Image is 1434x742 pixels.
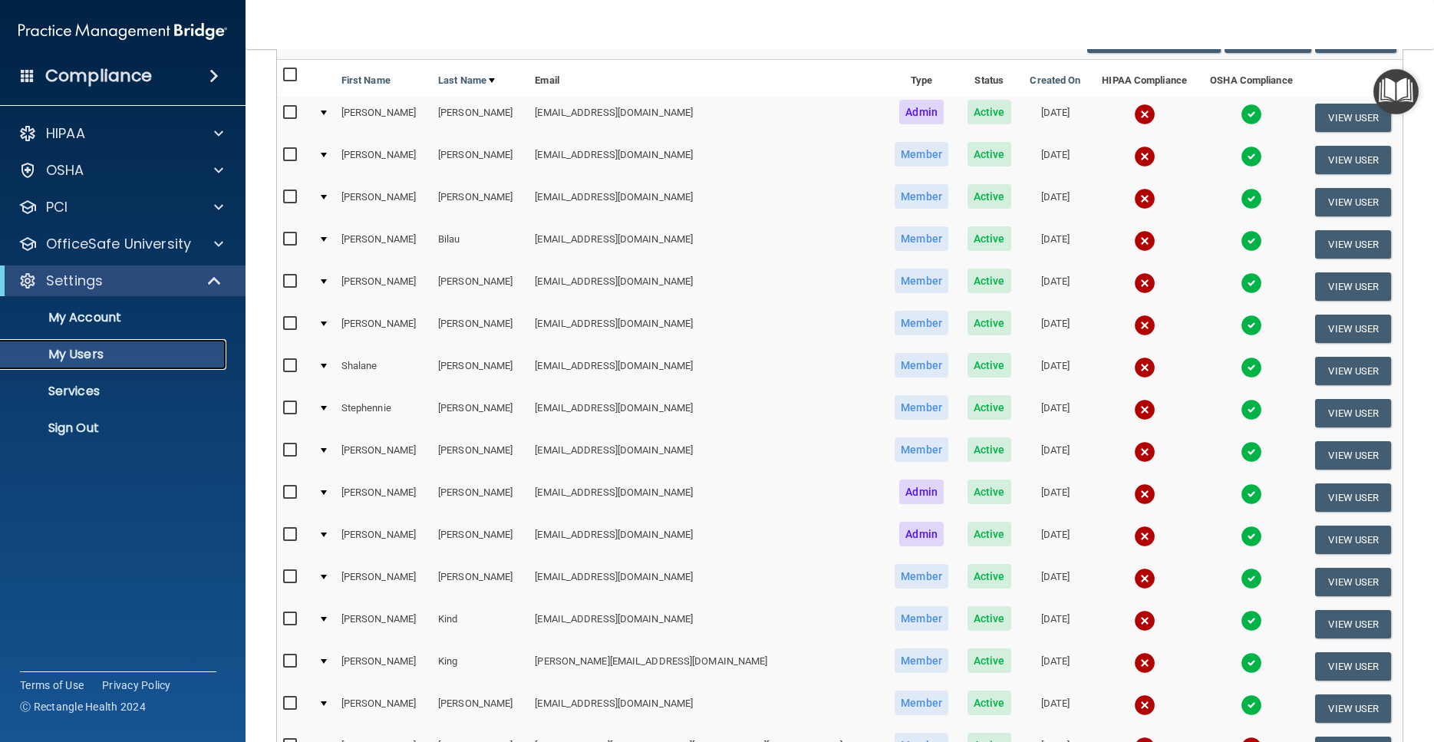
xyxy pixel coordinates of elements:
img: tick.e7d51cea.svg [1241,610,1262,632]
span: Member [895,311,948,335]
button: View User [1315,568,1391,596]
td: [PERSON_NAME] [335,97,432,139]
td: [DATE] [1020,97,1090,139]
span: Active [968,226,1011,251]
td: [EMAIL_ADDRESS][DOMAIN_NAME] [529,350,885,392]
span: Active [968,100,1011,124]
p: OfficeSafe University [46,235,191,253]
td: [DATE] [1020,477,1090,519]
td: [PERSON_NAME] [335,223,432,265]
td: [PERSON_NAME] [432,434,529,477]
span: Member [895,184,948,209]
td: [PERSON_NAME] [432,308,529,350]
img: tick.e7d51cea.svg [1241,104,1262,125]
td: [PERSON_NAME] [335,434,432,477]
td: [PERSON_NAME] [335,265,432,308]
img: cross.ca9f0e7f.svg [1134,272,1155,294]
span: Ⓒ Rectangle Health 2024 [20,699,146,714]
span: Member [895,269,948,293]
td: [PERSON_NAME] [335,645,432,688]
span: Member [895,691,948,715]
td: [EMAIL_ADDRESS][DOMAIN_NAME] [529,265,885,308]
span: Active [968,691,1011,715]
p: My Users [10,347,219,362]
p: OSHA [46,161,84,180]
th: Type [885,60,958,97]
td: [PERSON_NAME] [432,97,529,139]
img: cross.ca9f0e7f.svg [1134,568,1155,589]
td: [PERSON_NAME] [432,392,529,434]
td: [PERSON_NAME] [432,561,529,603]
span: Member [895,142,948,167]
td: [DATE] [1020,519,1090,561]
button: View User [1315,441,1391,470]
td: Stephennie [335,392,432,434]
img: tick.e7d51cea.svg [1241,146,1262,167]
span: Active [968,142,1011,167]
th: Email [529,60,885,97]
img: cross.ca9f0e7f.svg [1134,526,1155,547]
td: [PERSON_NAME] [432,477,529,519]
td: Kind [432,603,529,645]
img: cross.ca9f0e7f.svg [1134,315,1155,336]
img: cross.ca9f0e7f.svg [1134,230,1155,252]
td: [EMAIL_ADDRESS][DOMAIN_NAME] [529,603,885,645]
img: tick.e7d51cea.svg [1241,652,1262,674]
td: [EMAIL_ADDRESS][DOMAIN_NAME] [529,139,885,181]
td: [DATE] [1020,139,1090,181]
a: OfficeSafe University [18,235,223,253]
td: [PERSON_NAME] [335,519,432,561]
td: [PERSON_NAME] [335,603,432,645]
span: Admin [899,100,944,124]
span: Active [968,395,1011,420]
img: cross.ca9f0e7f.svg [1134,188,1155,209]
td: [DATE] [1020,223,1090,265]
td: [EMAIL_ADDRESS][DOMAIN_NAME] [529,688,885,730]
th: Status [958,60,1020,97]
td: [EMAIL_ADDRESS][DOMAIN_NAME] [529,392,885,434]
td: [DATE] [1020,392,1090,434]
td: [EMAIL_ADDRESS][DOMAIN_NAME] [529,561,885,603]
span: Member [895,226,948,251]
span: Active [968,311,1011,335]
td: [PERSON_NAME] [335,477,432,519]
img: tick.e7d51cea.svg [1241,483,1262,505]
img: tick.e7d51cea.svg [1241,315,1262,336]
span: Member [895,437,948,462]
button: View User [1315,230,1391,259]
p: Sign Out [10,420,219,436]
td: [DATE] [1020,350,1090,392]
a: Terms of Use [20,678,84,693]
td: [PERSON_NAME] [432,139,529,181]
td: [EMAIL_ADDRESS][DOMAIN_NAME] [529,434,885,477]
span: Active [968,564,1011,589]
button: View User [1315,272,1391,301]
button: View User [1315,652,1391,681]
td: [PERSON_NAME] [432,688,529,730]
img: cross.ca9f0e7f.svg [1134,610,1155,632]
td: [PERSON_NAME] [432,519,529,561]
button: View User [1315,357,1391,385]
td: [PERSON_NAME] [432,265,529,308]
td: [PERSON_NAME] [335,561,432,603]
span: Active [968,606,1011,631]
span: Member [895,353,948,378]
a: OSHA [18,161,223,180]
span: Admin [899,522,944,546]
td: [DATE] [1020,561,1090,603]
img: cross.ca9f0e7f.svg [1134,399,1155,420]
button: View User [1315,146,1391,174]
p: My Account [10,310,219,325]
td: [EMAIL_ADDRESS][DOMAIN_NAME] [529,223,885,265]
span: Member [895,606,948,631]
p: PCI [46,198,68,216]
span: Active [968,480,1011,504]
button: View User [1315,188,1391,216]
button: View User [1315,315,1391,343]
a: Settings [18,272,223,290]
img: tick.e7d51cea.svg [1241,526,1262,547]
a: HIPAA [18,124,223,143]
img: tick.e7d51cea.svg [1241,399,1262,420]
td: [EMAIL_ADDRESS][DOMAIN_NAME] [529,519,885,561]
span: Member [895,395,948,420]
